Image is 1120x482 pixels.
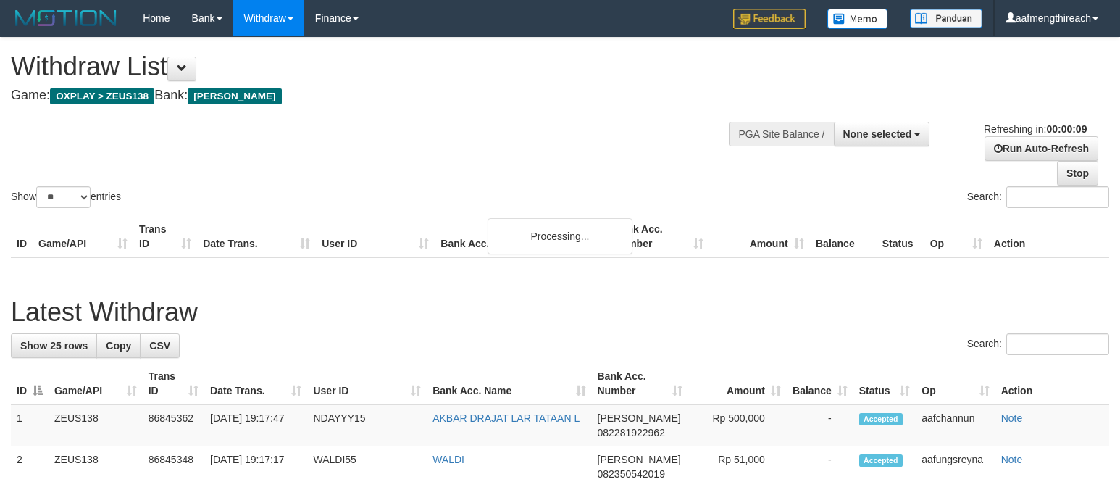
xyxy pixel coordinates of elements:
[598,454,681,465] span: [PERSON_NAME]
[204,363,307,404] th: Date Trans.: activate to sort column ascending
[149,340,170,352] span: CSV
[787,404,853,446] td: -
[133,216,197,257] th: Trans ID
[197,216,316,257] th: Date Trans.
[834,122,930,146] button: None selected
[432,412,580,424] a: AKBAR DRAJAT LAR TATAAN L
[11,186,121,208] label: Show entries
[188,88,281,104] span: [PERSON_NAME]
[1057,161,1098,186] a: Stop
[11,52,732,81] h1: Withdraw List
[916,404,995,446] td: aafchannun
[709,216,810,257] th: Amount
[11,298,1109,327] h1: Latest Withdraw
[488,218,632,254] div: Processing...
[592,363,689,404] th: Bank Acc. Number: activate to sort column ascending
[316,216,435,257] th: User ID
[1006,333,1109,355] input: Search:
[984,123,1087,135] span: Refreshing in:
[307,363,427,404] th: User ID: activate to sort column ascending
[140,333,180,358] a: CSV
[1046,123,1087,135] strong: 00:00:09
[598,427,665,439] span: Copy 082281922962 to clipboard
[11,333,97,358] a: Show 25 rows
[36,186,91,208] select: Showentries
[143,404,204,446] td: 86845362
[1001,412,1023,424] a: Note
[307,404,427,446] td: NDAYYY15
[1006,186,1109,208] input: Search:
[810,216,877,257] th: Balance
[11,363,49,404] th: ID: activate to sort column descending
[827,9,888,29] img: Button%20Memo.svg
[843,128,912,140] span: None selected
[96,333,141,358] a: Copy
[924,216,988,257] th: Op
[916,363,995,404] th: Op: activate to sort column ascending
[435,216,608,257] th: Bank Acc. Name
[688,363,787,404] th: Amount: activate to sort column ascending
[598,468,665,480] span: Copy 082350542019 to clipboard
[877,216,924,257] th: Status
[11,7,121,29] img: MOTION_logo.png
[50,88,154,104] span: OXPLAY > ZEUS138
[853,363,916,404] th: Status: activate to sort column ascending
[11,88,732,103] h4: Game: Bank:
[432,454,464,465] a: WALDI
[1001,454,1023,465] a: Note
[598,412,681,424] span: [PERSON_NAME]
[688,404,787,446] td: Rp 500,000
[910,9,982,28] img: panduan.png
[733,9,806,29] img: Feedback.jpg
[985,136,1098,161] a: Run Auto-Refresh
[967,333,1109,355] label: Search:
[729,122,833,146] div: PGA Site Balance /
[859,454,903,467] span: Accepted
[608,216,709,257] th: Bank Acc. Number
[143,363,204,404] th: Trans ID: activate to sort column ascending
[859,413,903,425] span: Accepted
[49,363,143,404] th: Game/API: activate to sort column ascending
[427,363,591,404] th: Bank Acc. Name: activate to sort column ascending
[49,404,143,446] td: ZEUS138
[11,404,49,446] td: 1
[20,340,88,352] span: Show 25 rows
[204,404,307,446] td: [DATE] 19:17:47
[11,216,33,257] th: ID
[988,216,1109,257] th: Action
[33,216,133,257] th: Game/API
[995,363,1109,404] th: Action
[787,363,853,404] th: Balance: activate to sort column ascending
[967,186,1109,208] label: Search:
[106,340,131,352] span: Copy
